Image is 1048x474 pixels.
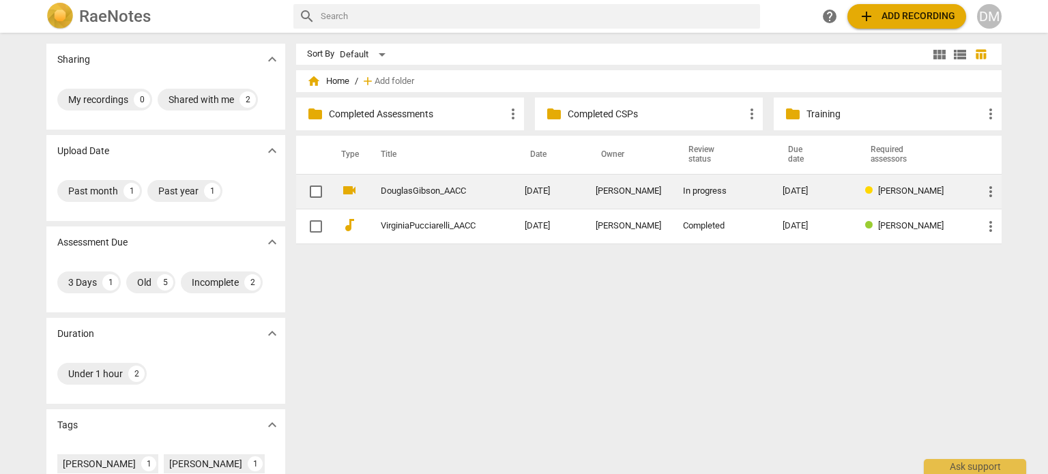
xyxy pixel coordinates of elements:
div: Completed [683,221,761,231]
span: Review status: completed [865,220,878,231]
button: DM [977,4,1002,29]
span: folder [307,106,323,122]
th: Due date [772,136,854,174]
div: Past year [158,184,199,198]
div: 0 [134,91,150,108]
span: videocam [341,182,358,198]
img: Logo [46,3,74,30]
span: expand_more [264,51,280,68]
span: search [299,8,315,25]
span: table_chart [974,48,987,61]
span: folder [785,106,801,122]
span: Add recording [858,8,955,25]
div: Incomplete [192,276,239,289]
div: [PERSON_NAME] [63,457,136,471]
a: LogoRaeNotes [46,3,282,30]
p: Upload Date [57,144,109,158]
th: Required assessors [854,136,972,174]
div: 2 [239,91,256,108]
p: Duration [57,327,94,341]
td: [DATE] [514,209,585,243]
span: expand_more [264,143,280,159]
span: audiotrack [341,217,358,233]
span: help [821,8,838,25]
button: Show more [262,140,282,161]
div: 1 [102,274,119,291]
span: more_vert [982,218,999,235]
button: List view [950,44,970,65]
span: view_list [952,46,968,63]
span: expand_more [264,417,280,433]
span: [PERSON_NAME] [878,186,944,196]
div: 1 [123,183,140,199]
div: [PERSON_NAME] [596,221,661,231]
div: Old [137,276,151,289]
th: Review status [672,136,772,174]
div: Under 1 hour [68,367,123,381]
span: expand_more [264,325,280,342]
div: 5 [157,274,173,291]
p: Sharing [57,53,90,67]
button: Show more [262,323,282,344]
div: 3 Days [68,276,97,289]
th: Type [330,136,364,174]
p: Training [806,107,982,121]
span: [PERSON_NAME] [878,220,944,231]
span: Home [307,74,349,88]
h2: RaeNotes [79,7,151,26]
button: Table view [970,44,991,65]
div: [PERSON_NAME] [596,186,661,196]
p: Completed Assessments [329,107,505,121]
div: 1 [141,456,156,471]
div: [PERSON_NAME] [169,457,242,471]
span: more_vert [982,183,999,200]
span: add [858,8,875,25]
div: In progress [683,186,761,196]
span: add [361,74,375,88]
span: Add folder [375,76,414,87]
p: Completed CSPs [568,107,744,121]
span: folder [546,106,562,122]
button: Show more [262,415,282,435]
span: more_vert [982,106,999,122]
span: view_module [931,46,948,63]
div: [DATE] [783,221,843,231]
div: My recordings [68,93,128,106]
th: Date [514,136,585,174]
button: Show more [262,232,282,252]
div: [DATE] [783,186,843,196]
div: 2 [128,366,145,382]
td: [DATE] [514,174,585,209]
span: expand_more [264,234,280,250]
span: Review status: in progress [865,186,878,196]
th: Title [364,136,514,174]
div: 1 [248,456,263,471]
span: / [355,76,358,87]
span: more_vert [744,106,760,122]
div: Default [340,44,390,65]
span: more_vert [505,106,521,122]
div: Shared with me [169,93,234,106]
div: Sort By [307,49,334,59]
p: Assessment Due [57,235,128,250]
p: Tags [57,418,78,432]
div: Ask support [924,459,1026,474]
div: Past month [68,184,118,198]
a: VirginiaPucciarelli_AACC [381,221,476,231]
button: Show more [262,49,282,70]
button: Tile view [929,44,950,65]
input: Search [321,5,755,27]
div: 1 [204,183,220,199]
div: 2 [244,274,261,291]
th: Owner [585,136,672,174]
a: DouglasGibson_AACC [381,186,476,196]
button: Upload [847,4,966,29]
span: home [307,74,321,88]
a: Help [817,4,842,29]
